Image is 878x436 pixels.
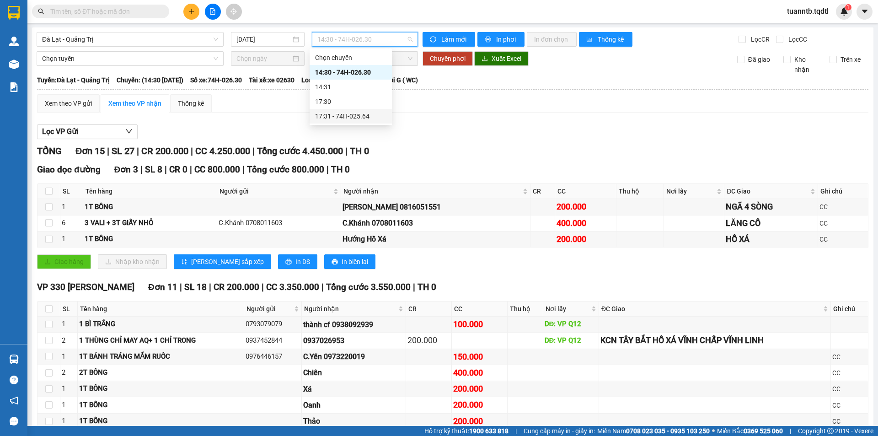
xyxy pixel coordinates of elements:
div: CC [832,416,867,426]
div: 400.000 [453,366,505,379]
div: 200.000 [407,334,450,347]
span: search [38,8,44,15]
button: downloadNhập kho nhận [98,254,167,269]
div: 200.000 [557,200,615,213]
button: In đơn chọn [527,32,577,47]
span: TH 0 [350,145,369,156]
div: [PERSON_NAME] 0816051551 [343,201,528,213]
div: 0793079079 [246,319,300,330]
span: | [140,164,143,175]
th: Thu hộ [508,301,543,317]
span: SL 27 [112,145,134,156]
div: 2T BÔNG [79,367,243,378]
th: CC [555,184,616,199]
div: DĐ: VP Q12 [545,335,597,346]
span: Xuất Excel [492,54,521,64]
span: SL 8 [145,164,162,175]
span: bar-chart [586,36,594,43]
span: | [191,145,193,156]
span: TH 0 [331,164,350,175]
span: Trên xe [837,54,864,65]
th: Ghi chú [831,301,868,317]
div: Chọn chuyến [315,53,386,63]
span: Hỗ trợ kỹ thuật: [424,426,509,436]
div: 1T BÔNG [85,202,215,213]
img: solution-icon [9,82,19,92]
span: Đơn 11 [148,282,177,292]
span: printer [485,36,493,43]
span: sort-ascending [181,258,187,266]
div: 1 [62,383,76,394]
div: 1T BÁNH TRÁNG MẮM RUỐC [79,351,243,362]
div: 1T BÔNG [85,234,215,245]
span: aim [230,8,237,15]
span: | [180,282,182,292]
th: CC [452,301,507,317]
div: 1 [62,319,76,330]
div: C.Yến 0973220019 [303,351,404,362]
th: Tên hàng [83,184,217,199]
div: NGÃ 4 SÒNG [726,200,816,213]
div: KCN TÂY BẮT HỒ XÁ VĨNH CHẤP VĨNH LINH [600,334,829,347]
span: Chọn tuyến [42,52,218,65]
span: plus [188,8,195,15]
span: TỔNG [37,145,62,156]
span: Thống kê [598,34,625,44]
div: 0937026953 [303,335,404,346]
button: Lọc VP Gửi [37,124,138,139]
span: In phơi [496,34,517,44]
span: Người nhận [343,186,520,196]
span: notification [10,396,18,405]
div: 0976446157 [246,351,300,362]
span: TH 0 [418,282,436,292]
div: thành cf 0938092939 [303,319,404,330]
div: 200.000 [453,415,505,428]
span: | [515,426,517,436]
div: Thống kê [178,98,204,108]
div: CC [819,218,867,228]
span: printer [285,258,292,266]
th: CR [530,184,555,199]
div: Hướng Hồ Xá [343,233,528,245]
div: C.Khánh 0708011603 [343,217,528,229]
div: 1T BÔNG [79,400,243,411]
span: Lọc CR [747,34,771,44]
div: Thảo [303,415,404,427]
span: Tổng cước 4.450.000 [257,145,343,156]
button: caret-down [857,4,873,20]
span: Loại xe: Limousine 22 Phòng Đôi G ( WC) [301,75,418,85]
img: logo-vxr [8,6,20,20]
div: 1 THÙNG CHỈ MAY AQ+ 1 CHỈ TRONG [79,335,243,346]
span: ĐC Giao [727,186,808,196]
span: CC 4.250.000 [195,145,250,156]
div: 0937452844 [246,335,300,346]
div: 17:30 [315,97,386,107]
div: CC [832,400,867,410]
span: 14:30 - 74H-026.30 [317,32,412,46]
th: Ghi chú [818,184,868,199]
span: copyright [827,428,834,434]
div: 1 [62,351,76,362]
img: icon-new-feature [840,7,848,16]
th: SL [60,184,83,199]
div: Xem theo VP gửi [45,98,92,108]
span: | [262,282,264,292]
span: | [345,145,348,156]
span: In biên lai [342,257,368,267]
span: Nơi lấy [546,304,589,314]
img: warehouse-icon [9,59,19,69]
div: HỒ XÁ [726,233,816,246]
button: printerIn DS [278,254,317,269]
span: VP 330 [PERSON_NAME] [37,282,134,292]
button: bar-chartThống kê [579,32,632,47]
span: caret-down [861,7,869,16]
span: | [252,145,255,156]
div: 6 [62,218,81,229]
button: Chuyển phơi [423,51,473,66]
div: 1 [62,400,76,411]
span: Chuyến: (14:30 [DATE]) [117,75,183,85]
div: 1T BÔNG [79,416,243,427]
input: 12/10/2025 [236,34,291,44]
b: Tuyến: Đà Lạt - Quảng Trị [37,76,110,84]
span: printer [332,258,338,266]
